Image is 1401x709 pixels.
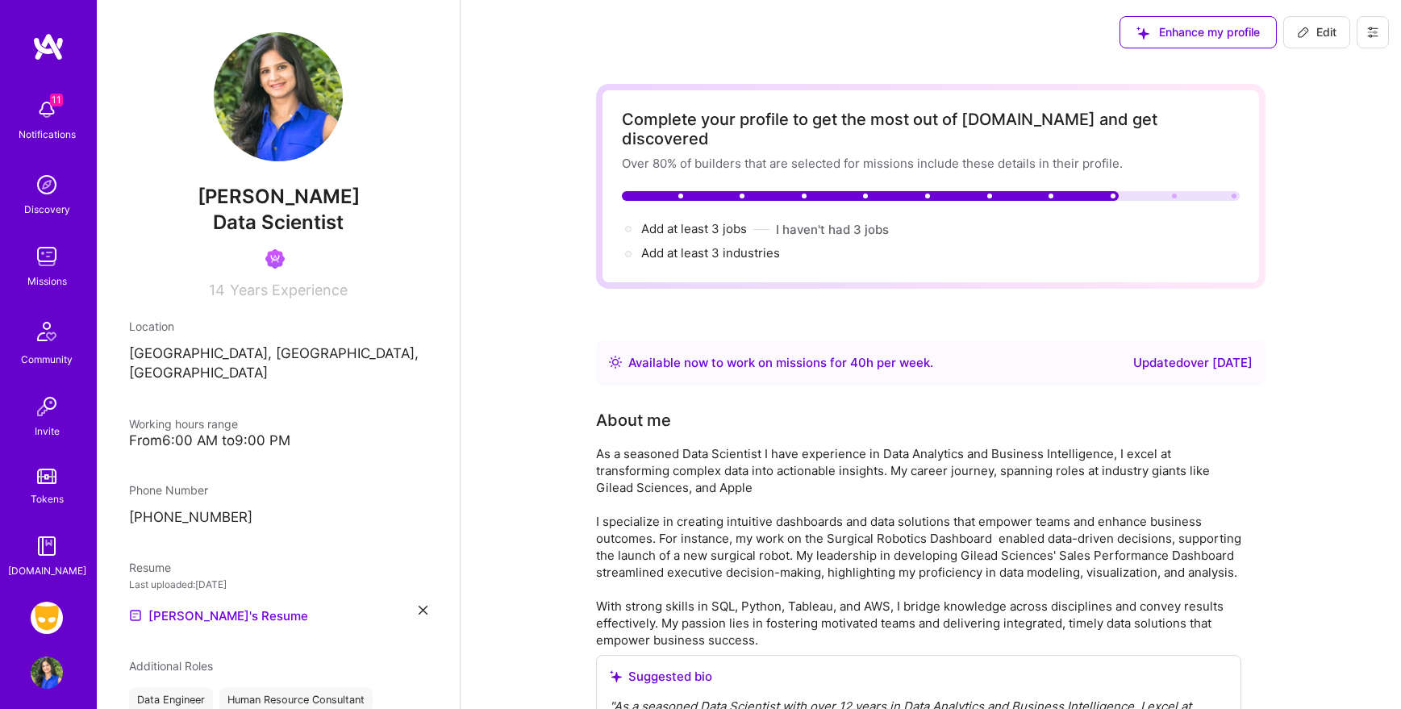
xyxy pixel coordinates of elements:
div: As a seasoned Data Scientist I have experience in Data Analytics and Business Intelligence, I exc... [596,445,1241,649]
button: Enhance my profile [1120,16,1277,48]
span: Enhance my profile [1136,24,1260,40]
span: [PERSON_NAME] [129,185,427,209]
div: About me [596,408,671,432]
div: Last uploaded: [DATE] [129,576,427,593]
i: icon SuggestedTeams [1136,27,1149,40]
img: discovery [31,169,63,201]
img: bell [31,94,63,126]
img: logo [32,32,65,61]
img: Invite [31,390,63,423]
div: Location [129,318,427,335]
div: Community [21,351,73,368]
i: icon Close [419,606,427,615]
a: [PERSON_NAME]'s Resume [129,606,308,625]
img: Grindr: Data + FE + CyberSecurity + QA [31,602,63,634]
img: guide book [31,530,63,562]
img: Resume [129,609,142,622]
span: Edit [1297,24,1336,40]
span: Additional Roles [129,659,213,673]
div: Updated over [DATE] [1133,353,1253,373]
span: Years Experience [230,282,348,298]
img: User Avatar [31,657,63,689]
img: Community [27,312,66,351]
img: Been on Mission [265,249,285,269]
span: 40 [850,355,866,370]
img: Availability [609,356,622,369]
span: Add at least 3 jobs [641,221,747,236]
div: Missions [27,273,67,290]
p: [GEOGRAPHIC_DATA], [GEOGRAPHIC_DATA], [GEOGRAPHIC_DATA] [129,344,427,383]
div: Discovery [24,201,70,218]
span: Data Scientist [213,211,344,234]
div: [DOMAIN_NAME] [8,562,86,579]
span: 14 [209,282,225,298]
div: Over 80% of builders that are selected for missions include these details in their profile. [622,155,1240,172]
a: Grindr: Data + FE + CyberSecurity + QA [27,602,67,634]
img: User Avatar [214,32,343,161]
div: Notifications [19,126,76,143]
button: Edit [1283,16,1350,48]
span: 11 [50,94,63,106]
span: Add at least 3 industries [641,245,780,261]
div: Available now to work on missions for h per week . [628,353,933,373]
a: User Avatar [27,657,67,689]
span: Working hours range [129,417,238,431]
div: Invite [35,423,60,440]
img: tokens [37,469,56,484]
i: icon SuggestedTeams [610,670,622,682]
p: [PHONE_NUMBER] [129,508,427,528]
button: I haven't had 3 jobs [776,221,889,238]
div: Complete your profile to get the most out of [DOMAIN_NAME] and get discovered [622,110,1240,148]
div: From 6:00 AM to 9:00 PM [129,432,427,449]
span: Resume [129,561,171,574]
span: Phone Number [129,483,208,497]
img: teamwork [31,240,63,273]
div: Tokens [31,490,64,507]
div: Suggested bio [610,669,1228,685]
